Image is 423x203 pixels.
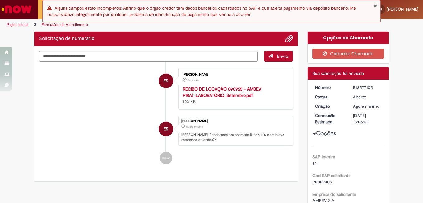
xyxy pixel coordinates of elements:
[42,22,88,27] a: Formulário de Atendimento
[312,191,356,197] b: Empresa do solicitante
[277,53,289,59] span: Enviar
[312,160,317,166] span: s4
[188,78,198,82] time: 29/09/2025 14:04:20
[183,86,261,98] a: RECIBO DE LOCAÇÃO 090925 - AMBEV PIRAÍ_LABORATÓRIO_Setembro.pdf
[159,74,173,88] div: Evandro Da Silva Dos Santos
[312,154,335,160] b: SAP Interim
[39,62,293,171] ul: Histórico de tíquete
[308,32,389,44] div: Opções do Chamado
[5,19,277,31] ul: Trilhas de página
[387,7,418,12] span: [PERSON_NAME]
[39,116,293,146] li: Evandro Da Silva Dos Santos
[310,94,349,100] dt: Status
[353,84,382,91] div: R13577105
[312,71,364,76] span: Sua solicitação foi enviada
[312,179,332,185] span: 90002003
[47,5,356,17] span: Alguns campos estão incompletos: Afirmo que o órgão credor tem dados bancários cadastrados no SAP...
[312,49,384,59] button: Cancelar Chamado
[353,103,379,109] span: Agora mesmo
[7,22,28,27] a: Página inicial
[39,51,258,62] textarea: Digite sua mensagem aqui...
[188,78,198,82] span: 2m atrás
[181,119,290,123] div: [PERSON_NAME]
[264,51,293,62] button: Enviar
[285,35,293,43] button: Adicionar anexos
[353,103,379,109] time: 29/09/2025 14:05:59
[353,112,382,125] div: [DATE] 13:06:02
[164,73,168,88] span: ES
[183,86,287,105] div: 123 KB
[183,73,287,77] div: [PERSON_NAME]
[164,121,168,136] span: ES
[310,103,349,109] dt: Criação
[186,125,203,129] span: Agora mesmo
[312,173,351,178] b: Cod SAP solicitante
[159,122,173,136] div: Evandro Da Silva Dos Santos
[310,112,349,125] dt: Conclusão Estimada
[310,84,349,91] dt: Número
[353,103,382,109] div: 29/09/2025 14:05:59
[181,132,290,142] p: [PERSON_NAME]! Recebemos seu chamado R13577105 e em breve estaremos atuando.
[353,94,382,100] div: Aberto
[373,3,377,8] button: Fechar Notificação
[1,3,33,16] img: ServiceNow
[186,125,203,129] time: 29/09/2025 14:05:59
[39,36,94,42] h2: Solicitação de numerário Histórico de tíquete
